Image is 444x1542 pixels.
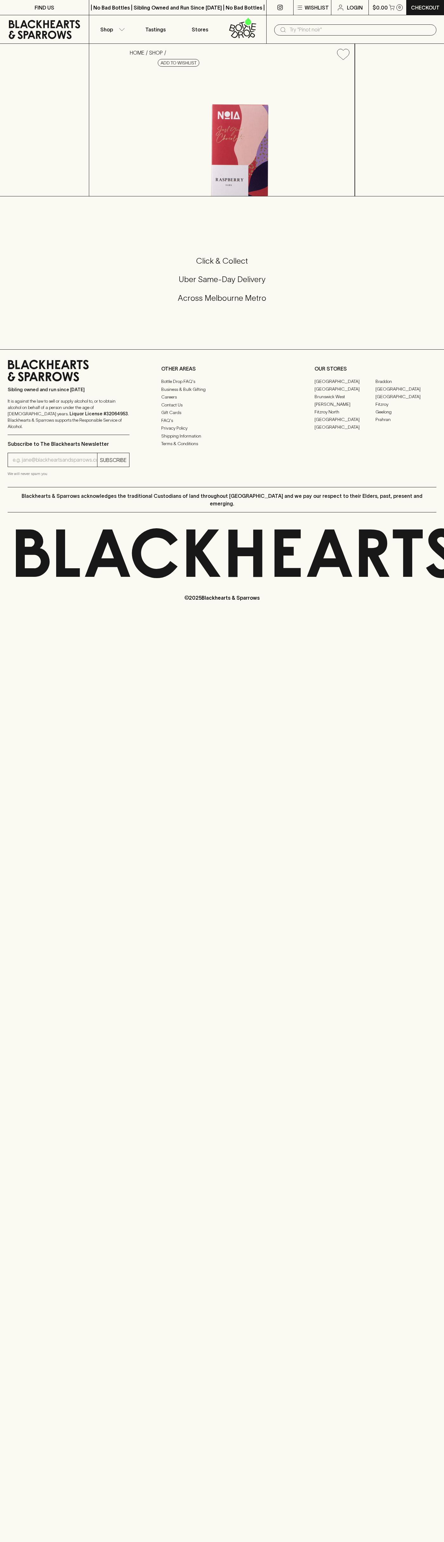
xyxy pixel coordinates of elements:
p: It is against the law to sell or supply alcohol to, or to obtain alcohol on behalf of a person un... [8,398,129,430]
p: $0.00 [373,4,388,11]
p: Shop [100,26,113,33]
p: Checkout [411,4,440,11]
p: SUBSCRIBE [100,456,127,464]
a: [GEOGRAPHIC_DATA] [375,385,436,393]
a: [GEOGRAPHIC_DATA] [315,378,375,385]
a: Contact Us [161,401,283,409]
button: Add to wishlist [158,59,199,67]
a: HOME [130,50,144,56]
p: Login [347,4,363,11]
button: Shop [89,15,134,43]
a: Geelong [375,408,436,416]
a: [GEOGRAPHIC_DATA] [315,416,375,423]
a: Business & Bulk Gifting [161,385,283,393]
a: [GEOGRAPHIC_DATA] [315,385,375,393]
a: Stores [178,15,222,43]
a: Terms & Conditions [161,440,283,448]
a: Bottle Drop FAQ's [161,378,283,385]
a: Shipping Information [161,432,283,440]
p: Sibling owned and run since [DATE] [8,386,129,393]
a: Tastings [133,15,178,43]
p: Stores [192,26,208,33]
strong: Liquor License #32064953 [70,411,128,416]
input: e.g. jane@blackheartsandsparrows.com.au [13,455,97,465]
a: Gift Cards [161,409,283,417]
p: Wishlist [305,4,329,11]
button: SUBSCRIBE [97,453,129,467]
p: 0 [398,6,401,9]
p: OTHER AREAS [161,365,283,372]
a: FAQ's [161,417,283,424]
h5: Across Melbourne Metro [8,293,436,303]
p: OUR STORES [315,365,436,372]
p: Subscribe to The Blackhearts Newsletter [8,440,129,448]
p: We will never spam you [8,471,129,477]
a: [GEOGRAPHIC_DATA] [375,393,436,400]
a: Brunswick West [315,393,375,400]
input: Try "Pinot noir" [289,25,431,35]
a: [PERSON_NAME] [315,400,375,408]
a: [GEOGRAPHIC_DATA] [315,423,375,431]
button: Add to wishlist [335,46,352,63]
a: Fitzroy North [315,408,375,416]
h5: Uber Same-Day Delivery [8,274,436,285]
p: Blackhearts & Sparrows acknowledges the traditional Custodians of land throughout [GEOGRAPHIC_DAT... [12,492,432,507]
a: SHOP [149,50,163,56]
p: FIND US [35,4,54,11]
a: Privacy Policy [161,425,283,432]
a: Fitzroy [375,400,436,408]
h5: Click & Collect [8,256,436,266]
p: Tastings [145,26,166,33]
img: 35342.png [125,65,355,196]
a: Braddon [375,378,436,385]
div: Call to action block [8,230,436,337]
a: Prahran [375,416,436,423]
a: Careers [161,393,283,401]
